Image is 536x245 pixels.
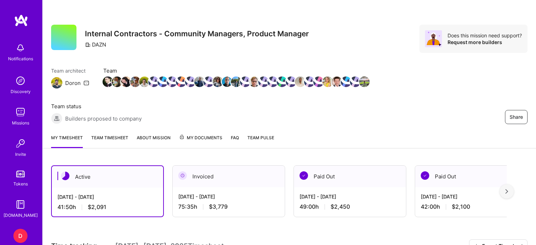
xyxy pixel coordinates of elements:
[425,30,442,47] img: Avatar
[305,76,314,88] a: Team Member Avatar
[415,166,527,187] div: Paid Out
[448,39,522,45] div: Request more builders
[85,41,106,48] div: DAZN
[267,76,278,87] img: Team Member Avatar
[15,151,26,158] div: Invite
[139,76,150,87] img: Team Member Avatar
[51,134,83,148] a: My timesheet
[84,80,89,86] i: icon Mail
[85,29,309,38] h3: Internal Contractors - Community Managers, Product Manager
[212,76,223,87] img: Team Member Avatar
[149,76,158,88] a: Team Member Avatar
[167,76,177,88] a: Team Member Avatar
[12,119,29,127] div: Missions
[258,76,269,87] img: Team Member Avatar
[4,212,38,219] div: [DOMAIN_NAME]
[341,76,351,87] img: Team Member Avatar
[121,76,131,87] img: Team Member Avatar
[332,76,342,87] img: Team Member Avatar
[185,76,196,87] img: Team Member Avatar
[341,76,351,88] a: Team Member Avatar
[57,203,158,211] div: 41:50 h
[14,14,28,27] img: logo
[232,76,241,88] a: Team Member Avatar
[13,197,27,212] img: guide book
[510,114,523,121] span: Share
[350,76,361,87] img: Team Member Avatar
[158,76,168,87] img: Team Member Avatar
[179,134,222,142] span: My Documents
[277,76,287,87] img: Team Member Avatar
[448,32,522,39] div: Does this mission need support?
[323,76,332,88] a: Team Member Avatar
[231,134,239,148] a: FAQ
[421,203,522,210] div: 42:00 h
[300,203,400,210] div: 49:00 h
[259,76,268,88] a: Team Member Avatar
[103,76,113,87] img: Team Member Avatar
[294,166,406,187] div: Paid Out
[57,193,158,201] div: [DATE] - [DATE]
[13,229,27,243] div: D
[247,135,274,140] span: Team Pulse
[51,113,62,124] img: Builders proposed to company
[112,76,122,88] a: Team Member Avatar
[213,76,222,88] a: Team Member Avatar
[173,166,285,187] div: Invoiced
[300,193,400,200] div: [DATE] - [DATE]
[247,134,274,148] a: Team Pulse
[13,74,27,88] img: discovery
[65,79,81,87] div: Doron
[268,76,277,88] a: Team Member Avatar
[65,115,142,122] span: Builders proposed to company
[250,76,259,88] a: Team Member Avatar
[277,76,287,88] a: Team Member Avatar
[287,76,296,88] a: Team Member Avatar
[51,103,142,110] span: Team status
[203,76,214,87] img: Team Member Avatar
[304,76,315,87] img: Team Member Avatar
[85,42,91,48] i: icon CompanyGray
[137,134,171,148] a: About Mission
[103,76,112,88] a: Team Member Avatar
[148,76,159,87] img: Team Member Avatar
[505,110,528,124] button: Share
[322,76,333,87] img: Team Member Avatar
[13,41,27,55] img: bell
[176,76,186,87] img: Team Member Avatar
[505,189,508,194] img: right
[112,76,122,87] img: Team Member Avatar
[195,76,204,88] a: Team Member Avatar
[122,76,131,88] a: Team Member Avatar
[231,76,241,87] img: Team Member Avatar
[130,76,141,87] img: Team Member Avatar
[222,76,232,88] a: Team Member Avatar
[332,76,341,88] a: Team Member Avatar
[52,166,163,188] div: Active
[103,67,369,74] span: Team
[88,203,106,211] span: $2,091
[61,172,69,180] img: Active
[194,76,205,87] img: Team Member Avatar
[421,171,429,180] img: Paid Out
[313,76,324,87] img: Team Member Avatar
[331,203,350,210] span: $2,450
[249,76,260,87] img: Team Member Avatar
[240,76,251,87] img: Team Member Avatar
[300,171,308,180] img: Paid Out
[452,203,470,210] span: $2,100
[241,76,250,88] a: Team Member Avatar
[131,76,140,88] a: Team Member Avatar
[295,76,306,87] img: Team Member Avatar
[91,134,128,148] a: Team timesheet
[178,203,279,210] div: 75:35 h
[360,76,369,88] a: Team Member Avatar
[359,76,370,87] img: Team Member Avatar
[296,76,305,88] a: Team Member Avatar
[16,171,25,177] img: tokens
[186,76,195,88] a: Team Member Avatar
[178,193,279,200] div: [DATE] - [DATE]
[209,203,228,210] span: $3,779
[286,76,296,87] img: Team Member Avatar
[13,105,27,119] img: teamwork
